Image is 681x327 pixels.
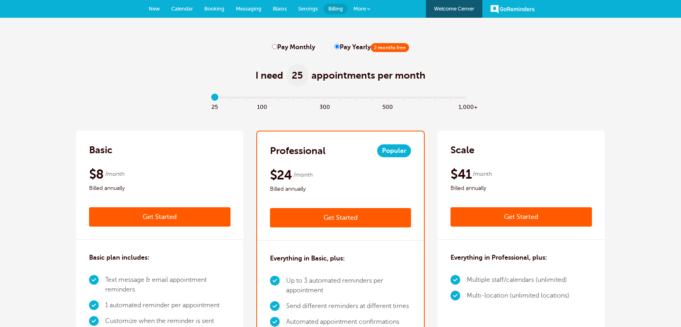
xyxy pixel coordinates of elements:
span: Billed annually [451,183,592,193]
span: /month [105,169,125,179]
span: Billed annually [89,183,230,193]
span: More [353,6,366,12]
a: Billing [324,4,348,14]
span: $41 [451,166,471,182]
li: Multiple staff/calendars (unlimited) [467,272,569,288]
span: $24 [270,167,292,183]
span: Messaging [236,6,262,12]
span: 25 [287,64,308,87]
span: Billing [328,6,343,12]
li: Send different reminders at different times [286,298,411,314]
input: Pay Yearly2 months free [334,44,340,49]
span: New [149,6,160,12]
span: appointments per month [311,69,426,82]
span: /month [293,170,313,180]
label: Pay Yearly [334,44,409,51]
span: Settings [298,6,318,12]
a: Get Started [270,208,411,227]
h2: Basic [89,144,112,156]
span: Popular [377,144,411,157]
li: Text message & email appointment reminders [105,272,230,298]
span: 300 [317,102,333,111]
input: Pay Monthly [272,44,277,49]
span: Billed annually [270,184,411,194]
li: Multi-location (unlimited locations) [467,288,569,304]
span: /month [473,169,492,179]
li: Up to 3 automated reminders per appointment [286,273,411,298]
h3: Basic plan includes: [89,253,149,262]
span: Booking [204,6,224,12]
label: Pay Monthly [272,44,315,51]
span: 500 [380,102,396,111]
span: Blasts [273,6,287,12]
h2: Scale [451,144,474,156]
span: $8 [89,166,104,182]
span: 1,000+ [459,102,474,111]
span: Calendar [171,6,193,12]
span: 25 [207,102,223,111]
a: Get Started [89,207,230,227]
h3: Everything in Basic, plus: [270,254,345,263]
li: 1 automated reminder per appointment [105,298,230,313]
span: 100 [254,102,270,111]
a: Get Started [451,207,592,227]
h3: Everything in Professional, plus: [451,253,547,262]
span: I need [255,69,283,82]
span: 2 months free [371,43,409,52]
h2: Professional [270,144,326,157]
